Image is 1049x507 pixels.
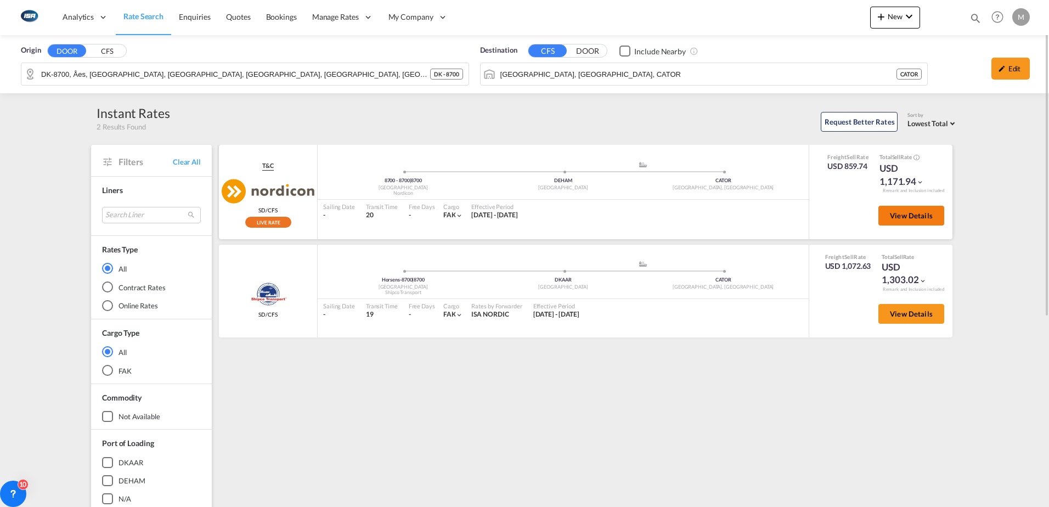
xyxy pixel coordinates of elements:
div: Include Nearby [634,46,686,57]
span: Port of Loading [102,438,154,448]
span: T&C [262,161,274,170]
div: Shipco Transport [323,289,483,296]
input: Search by Door [41,66,430,82]
div: DKAAR [483,277,644,284]
div: 20 [366,211,398,220]
div: icon-magnify [969,12,982,29]
input: Search by Port [500,66,896,82]
md-input-container: Toronto, ON, CATOR [481,63,928,85]
span: Destination [480,45,517,56]
span: 8700 [414,277,425,283]
div: ISA NORDIC [471,310,522,319]
div: Instant Rates [97,104,170,122]
div: Cargo [443,202,464,211]
div: Rates by Forwarder [471,302,522,310]
span: | [412,277,414,283]
div: Rates Type [102,244,138,255]
div: DEHAM [483,177,644,184]
span: 8700 [411,177,422,183]
div: Remark and Inclusion included [875,188,952,194]
div: - [409,310,411,319]
span: FAK [443,211,456,219]
div: - [323,310,355,319]
div: Cargo [443,302,464,310]
span: ISA NORDIC [471,310,509,318]
button: CFS [528,44,567,57]
div: Total Rate [882,253,937,261]
md-radio-button: Contract Rates [102,281,201,292]
div: [GEOGRAPHIC_DATA] [323,284,483,291]
span: 8700 - 8700 [385,177,411,183]
md-icon: icon-pencil [998,65,1006,72]
div: [GEOGRAPHIC_DATA], [GEOGRAPHIC_DATA] [643,284,803,291]
div: Transit Time [366,302,398,310]
span: Sell [844,253,854,260]
div: M [1012,8,1030,26]
span: View Details [890,309,933,318]
div: not available [119,412,160,421]
span: Help [988,8,1007,26]
span: Rate Search [123,12,163,21]
div: N/A [119,494,131,504]
span: Manage Rates [312,12,359,22]
div: - [409,211,411,220]
md-checkbox: DKAAR [102,457,201,468]
span: [DATE] - [DATE] [471,211,518,219]
md-input-container: DK-8700, Åes, Aggestrup, Bækkelund, Bollerstien, Brigsted, Egebjerg, Elbæk, Enner, Eriknauer, Fug... [21,63,469,85]
span: DK - 8700 [434,70,459,78]
span: Origin [21,45,41,56]
span: SD/CFS [258,311,277,318]
md-icon: icon-magnify [969,12,982,24]
button: icon-plus 400-fgNewicon-chevron-down [870,7,920,29]
div: 01 Aug 2025 - 31 Aug 2025 [533,310,580,319]
div: CATOR [643,277,803,284]
span: FAK [443,310,456,318]
md-icon: icon-chevron-down [919,277,927,285]
md-icon: icon-chevron-down [455,311,463,319]
span: Filters [119,156,173,168]
md-icon: icon-plus 400-fg [875,10,888,23]
div: [GEOGRAPHIC_DATA] [323,184,483,191]
div: CATOR [896,69,922,80]
button: View Details [878,304,944,324]
div: [GEOGRAPHIC_DATA], [GEOGRAPHIC_DATA] [643,184,803,191]
div: Sailing Date [323,202,355,211]
div: Freight Rate [827,153,868,161]
span: Bookings [266,12,297,21]
span: | [410,177,411,183]
button: Request Better Rates [821,112,898,132]
span: Commodity [102,393,142,402]
md-radio-button: All [102,263,201,274]
div: Cargo Type [102,328,139,339]
button: DOOR [568,45,607,58]
span: Horsens-8700 [382,277,414,283]
div: USD 1,072.63 [825,261,871,272]
div: USD 859.74 [827,161,868,172]
div: Remark and Inclusion included [875,286,952,292]
span: Analytics [63,12,94,22]
span: Clear All [173,157,201,167]
div: USD 1,171.94 [879,162,934,188]
div: [GEOGRAPHIC_DATA] [483,184,644,191]
span: View Details [890,211,933,220]
div: Effective Period [471,202,518,211]
md-icon: icon-chevron-down [916,178,924,186]
md-icon: icon-chevron-down [455,212,463,219]
md-icon: icon-chevron-down [903,10,916,23]
md-radio-button: Online Rates [102,300,201,311]
span: [DATE] - [DATE] [533,310,580,318]
div: icon-pencilEdit [991,58,1030,80]
span: Quotes [226,12,250,21]
div: Transit Time [366,202,398,211]
div: Nordicon [323,190,483,197]
div: USD 1,303.02 [882,261,937,287]
span: Enquiries [179,12,211,21]
span: 2 Results Found [97,122,146,132]
md-select: Select: Lowest Total [907,116,958,129]
md-checkbox: Checkbox No Ink [619,45,686,57]
img: 1aa151c0c08011ec8d6f413816f9a227.png [16,5,41,30]
div: Sailing Date [323,302,355,310]
md-radio-button: All [102,346,201,357]
md-icon: assets/icons/custom/ship-fill.svg [636,162,650,167]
